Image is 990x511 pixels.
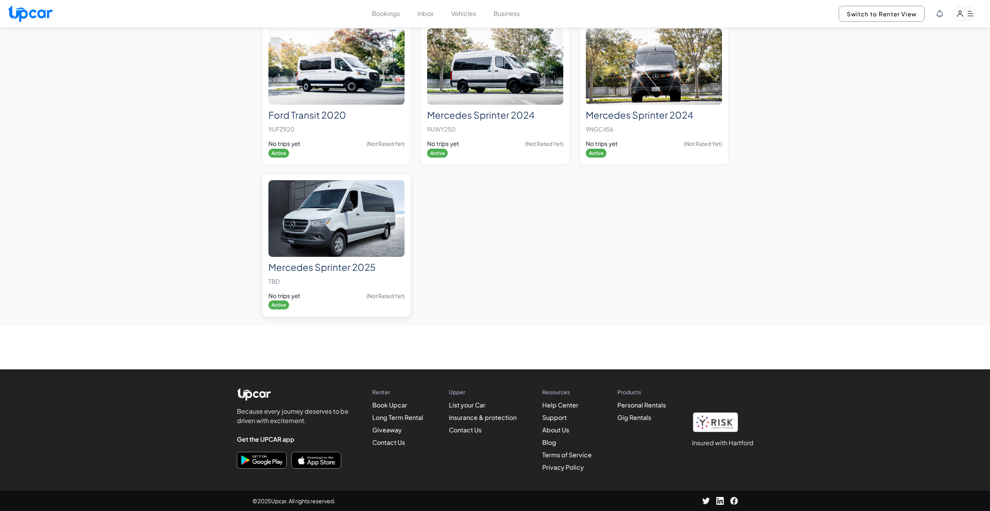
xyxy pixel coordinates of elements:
[716,497,724,505] img: LinkedIn
[586,139,618,148] span: No trips yet
[494,9,520,18] button: Business
[293,454,339,467] img: Download on the App Store
[702,497,710,505] img: Twitter
[268,262,405,273] h2: Mercedes Sprinter 2025
[417,9,434,18] button: Inbox
[525,140,563,148] span: (Not Rated Yet)
[427,109,563,121] h2: Mercedes Sprinter 2024
[617,401,666,409] a: Personal Rentals
[252,497,335,505] span: © 2025 Upcar. All rights reserved.
[372,388,423,396] h4: Renter
[268,291,300,300] span: No trips yet
[237,452,287,469] a: Download on Google Play
[268,139,300,148] span: No trips yet
[268,124,405,135] p: 9UFZ920
[449,401,485,409] a: List your Car
[451,9,476,18] button: Vehicles
[239,454,285,467] img: Get it on Google Play
[268,28,405,105] img: Ford Transit 2020
[427,149,448,158] span: Active
[542,463,584,471] a: Privacy Policy
[617,413,651,421] a: Gig Rentals
[542,438,556,446] a: Blog
[8,5,53,22] img: Upcar Logo
[366,292,405,300] span: (Not Rated Yet)
[268,300,289,309] span: Active
[237,407,354,425] p: Because every journey deserves to be driven with excitement.
[372,9,400,18] button: Bookings
[427,139,459,148] span: No trips yet
[586,109,722,121] h2: Mercedes Sprinter 2024
[542,401,578,409] a: Help Center
[586,124,722,135] p: 9NGC456
[839,6,925,22] button: Switch to Renter View
[372,438,405,446] a: Contact Us
[237,435,354,444] h4: Get the UPCAR app
[542,388,592,396] h4: Resources
[449,426,482,434] a: Contact Us
[268,180,405,257] img: Mercedes Sprinter 2025
[268,109,405,121] h2: Ford Transit 2020
[268,149,289,158] span: Active
[291,452,341,469] a: Download on the App Store
[542,426,569,434] a: About Us
[237,388,271,400] img: Upcar Logo
[427,124,563,135] p: 9UWY250
[449,388,517,396] h4: Upper
[542,413,567,421] a: Support
[730,497,738,505] img: Facebook
[427,28,563,105] img: Mercedes Sprinter 2024
[586,28,722,105] img: Mercedes Sprinter 2024
[692,438,753,448] h1: Insured with Hartford
[372,401,407,409] a: Book Upcar
[372,426,402,434] a: Giveaway
[617,388,666,396] h4: Products
[372,413,423,421] a: Long Term Rental
[542,451,592,459] a: Terms of Service
[684,140,722,148] span: (Not Rated Yet)
[268,276,405,287] p: TBD
[366,140,405,148] span: (Not Rated Yet)
[586,149,606,158] span: Active
[449,413,517,421] a: Insurance & protection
